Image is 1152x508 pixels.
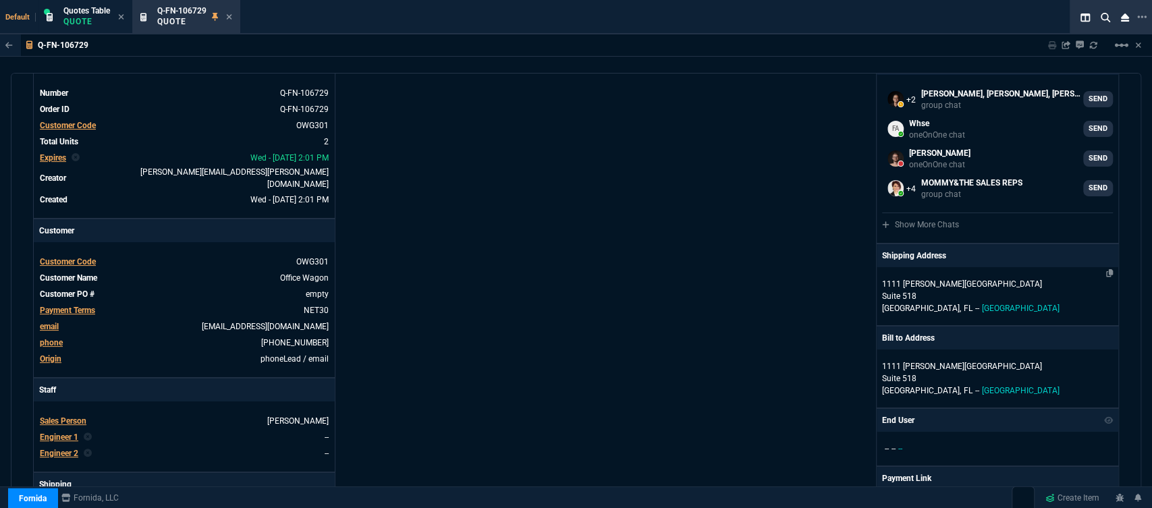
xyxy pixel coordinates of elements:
span: Payment Terms [40,306,95,315]
p: Suite 518 [882,372,1113,385]
nx-icon: Show/Hide End User to Customer [1104,414,1114,426]
tr: undefined [39,119,329,132]
p: [PERSON_NAME], [PERSON_NAME], [PERSON_NAME] [921,88,1083,100]
p: 1111 [PERSON_NAME][GEOGRAPHIC_DATA] [882,360,1113,372]
span: 2 [324,137,329,146]
span: Creator [40,173,66,183]
p: MOMMY&THE SALES REPS [921,177,1022,189]
a: Office Wagon [280,273,329,283]
a: Hide Workbench [1135,40,1141,51]
a: NET30 [304,306,329,315]
a: SEND [1083,150,1113,167]
p: Staff [34,378,335,401]
a: SEND [1083,180,1113,196]
span: Expires [40,153,66,163]
tr: See Marketplace Order [39,103,329,116]
a: 305-998-0415 [261,338,329,347]
a: Show More Chats [882,220,959,229]
span: -- [892,444,896,453]
a: Origin [40,354,61,364]
span: Quotes Table [63,6,110,16]
p: Whse [909,117,965,130]
span: phoneLead / email [260,354,329,364]
span: Engineer 1 [40,432,78,442]
span: Order ID [40,105,70,114]
nx-icon: Back to Table [5,40,13,50]
nx-icon: Close Tab [118,12,124,23]
a: [EMAIL_ADDRESS][DOMAIN_NAME] [202,322,329,331]
nx-icon: Split Panels [1075,9,1095,26]
tr: undefined [39,304,329,317]
a: -- [325,432,329,442]
tr: purchase@officewagon.com [39,320,329,333]
span: Engineer 2 [40,449,78,458]
p: oneOnOne chat [909,130,965,140]
nx-icon: Clear selected rep [84,431,92,443]
span: 2025-09-03T14:01:10.564Z [250,153,329,163]
p: group chat [921,100,1083,111]
tr: undefined [39,287,329,301]
tr: undefined [39,430,329,444]
span: Customer Code [40,121,96,130]
p: Quote [63,16,110,27]
nx-icon: Clear selected rep [72,152,80,164]
span: FL [964,304,972,313]
span: fiona.rossi@fornida.com [140,167,329,189]
span: [GEOGRAPHIC_DATA] [982,386,1060,395]
a: msbcCompanyName [57,492,123,504]
span: Total Units [40,137,78,146]
a: steven.huang@fornida.com,ctaylor@SonicWall.com,dbinenti@SonicWall.com [882,86,1113,113]
tr: undefined [39,352,329,366]
p: Q-FN-106729 [38,40,88,51]
a: seti.shadab@fornida.com,alicia.bostic@fornida.com,sarah.costa@fornida.com,Brian.Over@fornida.com,... [882,175,1113,202]
tr: undefined [39,135,329,148]
a: Create Item [1040,488,1105,508]
span: FL [964,386,972,395]
nx-icon: Open New Tab [1137,11,1147,24]
a: SEND [1083,121,1113,137]
a: empty [306,289,329,299]
nx-icon: Clear selected rep [84,447,92,459]
p: Suite 518 [882,290,1113,302]
span: -- [898,444,902,453]
p: oneOnOne chat [909,159,970,170]
tr: See Marketplace Order [39,86,329,100]
span: See Marketplace Order [280,88,329,98]
p: 1111 [PERSON_NAME][GEOGRAPHIC_DATA] [882,278,1113,290]
tr: undefined [39,414,329,428]
nx-icon: Close Workbench [1116,9,1134,26]
span: -- [975,386,979,395]
a: See Marketplace Order [280,105,329,114]
p: End User [882,414,914,426]
tr: undefined [39,255,329,269]
p: Shipping [34,473,335,496]
tr: undefined [39,447,329,460]
tr: undefined [39,193,329,206]
a: whse@fornida.com [882,115,1113,142]
span: [GEOGRAPHIC_DATA], [882,386,961,395]
a: Brian.Over@fornida.com [882,145,1113,172]
tr: undefined [39,151,329,165]
mat-icon: Example home icon [1114,37,1130,53]
p: [PERSON_NAME] [909,147,970,159]
tr: 305-998-0415 [39,336,329,349]
a: OWG301 [296,121,329,130]
p: Shipping Address [882,250,946,262]
nx-icon: Close Tab [226,12,232,23]
span: Sales Person [40,416,86,426]
p: Bill to Address [882,332,935,344]
p: Payment Link [882,472,931,484]
span: Number [40,88,68,98]
span: email [40,322,59,331]
p: Customer [34,219,335,242]
span: Q-FN-106729 [157,6,207,16]
span: 2025-08-20T14:01:10.564Z [250,195,329,204]
span: [GEOGRAPHIC_DATA], [882,304,961,313]
a: SEND [1083,91,1113,107]
p: group chat [921,189,1022,200]
p: Quote [157,16,207,27]
tr: undefined [39,271,329,285]
a: -- [325,449,329,458]
nx-icon: Search [1095,9,1116,26]
span: -- [975,304,979,313]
